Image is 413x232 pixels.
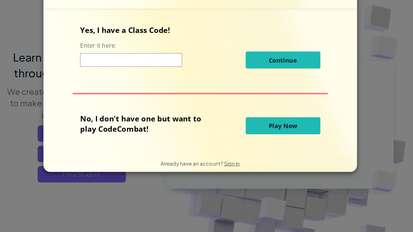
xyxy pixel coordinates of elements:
[99,118,216,136] p: No, I don't have one but want to play CodeCombat!
[171,159,228,165] span: Already have an account?
[156,6,257,18] span: Have a Class Code?
[247,63,314,78] button: Continue
[228,159,242,165] a: Sign in
[332,6,340,15] img: close icon
[99,54,132,61] label: Enter it here:
[268,125,293,133] span: Play Now
[247,121,314,137] button: Play Now
[268,67,293,74] span: Continue
[99,39,313,48] p: Yes, I have a Class Code!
